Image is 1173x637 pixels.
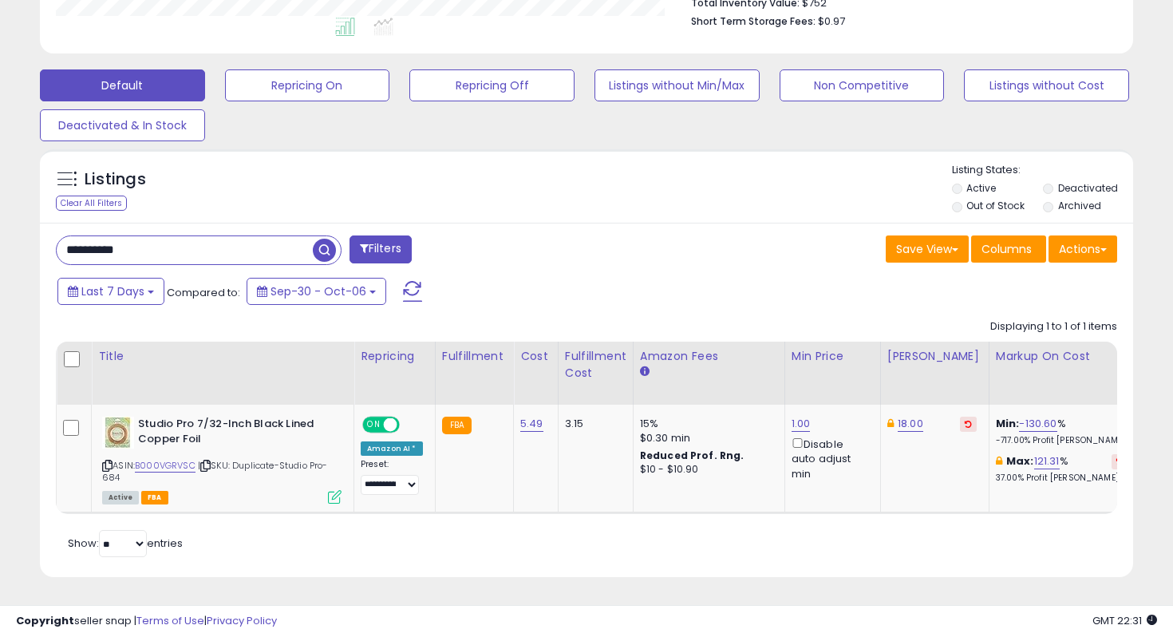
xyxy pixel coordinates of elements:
[16,614,277,629] div: seller snap | |
[40,109,205,141] button: Deactivated & In Stock
[966,199,1025,212] label: Out of Stock
[135,459,195,473] a: B000VGRVSC
[1049,235,1117,263] button: Actions
[271,283,366,299] span: Sep-30 - Oct-06
[640,463,772,477] div: $10 - $10.90
[167,285,240,300] span: Compared to:
[102,459,328,483] span: | SKU: Duplicate-Studio Pro-684
[57,278,164,305] button: Last 7 Days
[520,416,543,432] a: 5.49
[971,235,1046,263] button: Columns
[364,418,384,432] span: ON
[361,441,423,456] div: Amazon AI *
[996,416,1020,431] b: Min:
[225,69,390,101] button: Repricing On
[102,491,139,504] span: All listings currently available for purchase on Amazon
[520,348,551,365] div: Cost
[68,536,183,551] span: Show: entries
[640,348,778,365] div: Amazon Fees
[886,235,969,263] button: Save View
[966,181,996,195] label: Active
[136,613,204,628] a: Terms of Use
[887,348,982,365] div: [PERSON_NAME]
[989,342,1140,405] th: The percentage added to the cost of goods (COGS) that forms the calculator for Min & Max prices.
[16,613,74,628] strong: Copyright
[56,196,127,211] div: Clear All Filters
[1092,613,1157,628] span: 2025-10-14 22:31 GMT
[397,418,423,432] span: OFF
[138,417,332,450] b: Studio Pro 7/32-Inch Black Lined Copper Foil
[442,348,507,365] div: Fulfillment
[640,417,772,431] div: 15%
[996,348,1134,365] div: Markup on Cost
[964,69,1129,101] button: Listings without Cost
[565,417,621,431] div: 3.15
[40,69,205,101] button: Default
[792,435,868,481] div: Disable auto adjust min
[409,69,575,101] button: Repricing Off
[141,491,168,504] span: FBA
[952,163,1134,178] p: Listing States:
[565,348,626,382] div: Fulfillment Cost
[247,278,386,305] button: Sep-30 - Oct-06
[85,168,146,191] h5: Listings
[1006,453,1034,469] b: Max:
[102,417,342,502] div: ASIN:
[1058,199,1101,212] label: Archived
[996,417,1128,446] div: %
[640,431,772,445] div: $0.30 min
[996,454,1128,484] div: %
[691,14,816,28] b: Short Term Storage Fees:
[792,348,874,365] div: Min Price
[81,283,144,299] span: Last 7 Days
[990,319,1117,334] div: Displaying 1 to 1 of 1 items
[102,417,134,449] img: 51fDxB9va0L._SL40_.jpg
[640,449,744,462] b: Reduced Prof. Rng.
[780,69,945,101] button: Non Competitive
[981,241,1032,257] span: Columns
[442,417,472,434] small: FBA
[818,14,845,29] span: $0.97
[996,473,1128,484] p: 37.00% Profit [PERSON_NAME]
[594,69,760,101] button: Listings without Min/Max
[361,459,423,495] div: Preset:
[792,416,811,432] a: 1.00
[98,348,347,365] div: Title
[361,348,429,365] div: Repricing
[207,613,277,628] a: Privacy Policy
[1034,453,1060,469] a: 121.31
[350,235,412,263] button: Filters
[898,416,923,432] a: 18.00
[1019,416,1056,432] a: -130.60
[1058,181,1118,195] label: Deactivated
[640,365,650,379] small: Amazon Fees.
[996,435,1128,446] p: -717.00% Profit [PERSON_NAME]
